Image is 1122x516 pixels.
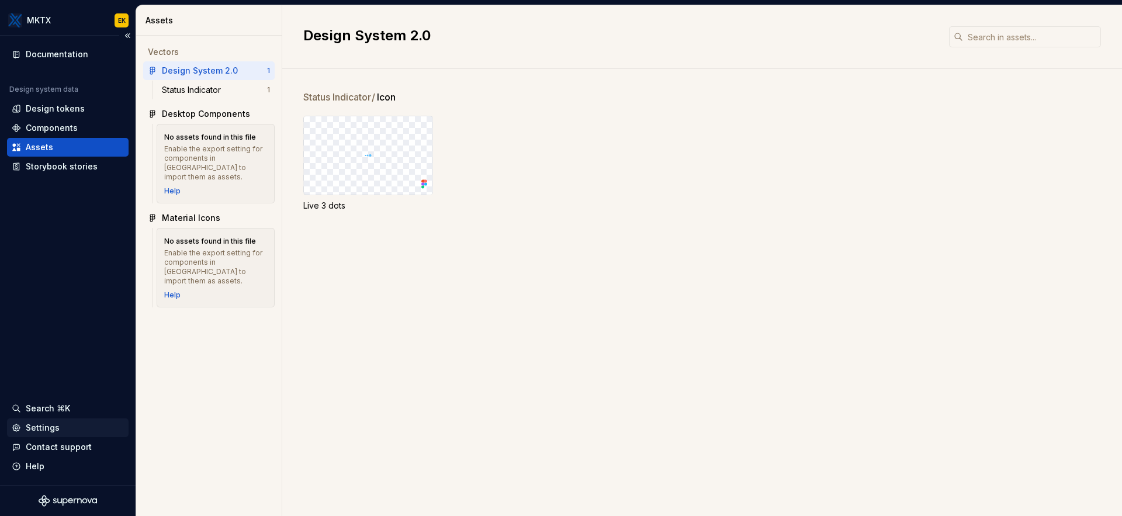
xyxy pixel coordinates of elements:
[26,460,44,472] div: Help
[148,46,270,58] div: Vectors
[162,84,226,96] div: Status Indicator
[7,119,129,137] a: Components
[267,66,270,75] div: 1
[146,15,277,26] div: Assets
[26,422,60,434] div: Settings
[164,144,267,182] div: Enable the export setting for components in [GEOGRAPHIC_DATA] to import them as assets.
[26,141,53,153] div: Assets
[157,81,275,99] a: Status Indicator1
[143,105,275,123] a: Desktop Components
[7,399,129,418] button: Search ⌘K
[9,85,78,94] div: Design system data
[2,8,133,33] button: MKTXEK
[26,161,98,172] div: Storybook stories
[39,495,97,507] svg: Supernova Logo
[26,403,70,414] div: Search ⌘K
[162,212,220,224] div: Material Icons
[26,49,88,60] div: Documentation
[118,16,126,25] div: EK
[26,122,78,134] div: Components
[7,418,129,437] a: Settings
[267,85,270,95] div: 1
[162,65,238,77] div: Design System 2.0
[303,26,935,45] h2: Design System 2.0
[164,290,181,300] a: Help
[7,45,129,64] a: Documentation
[7,157,129,176] a: Storybook stories
[7,457,129,476] button: Help
[372,91,375,103] span: /
[164,186,181,196] a: Help
[164,133,256,142] div: No assets found in this file
[26,441,92,453] div: Contact support
[26,103,85,115] div: Design tokens
[27,15,51,26] div: MKTX
[143,209,275,227] a: Material Icons
[303,200,433,212] div: Live 3 dots
[8,13,22,27] img: 6599c211-2218-4379-aa47-474b768e6477.png
[303,90,376,104] span: Status Indicator
[963,26,1101,47] input: Search in assets...
[164,248,267,286] div: Enable the export setting for components in [GEOGRAPHIC_DATA] to import them as assets.
[7,138,129,157] a: Assets
[119,27,136,44] button: Collapse sidebar
[162,108,250,120] div: Desktop Components
[377,90,396,104] span: Icon
[164,237,256,246] div: No assets found in this file
[7,99,129,118] a: Design tokens
[143,61,275,80] a: Design System 2.01
[7,438,129,456] button: Contact support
